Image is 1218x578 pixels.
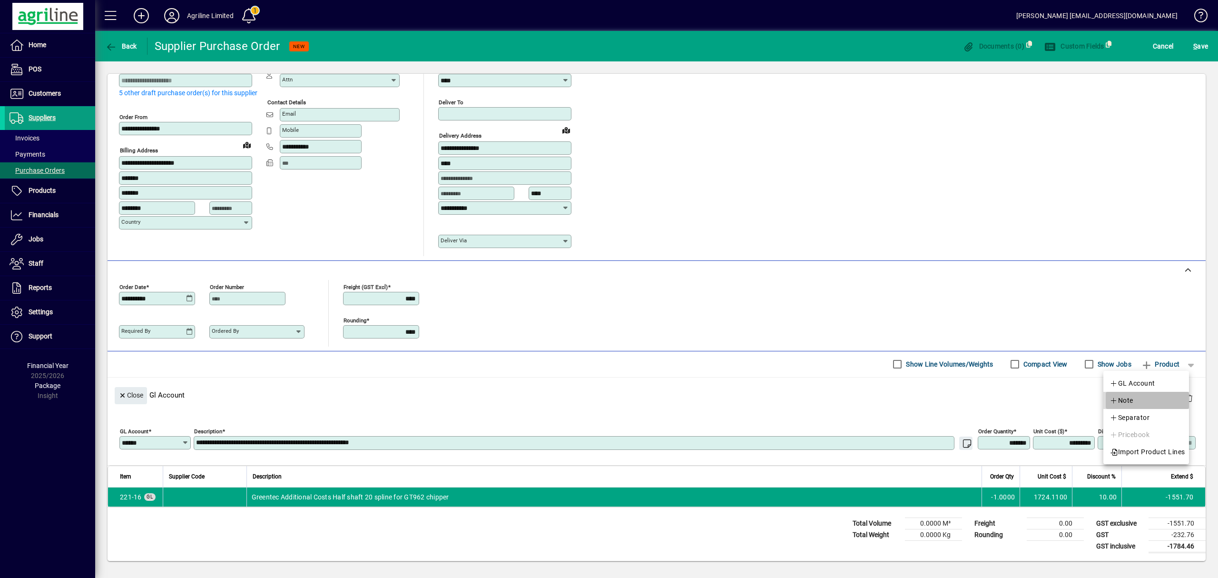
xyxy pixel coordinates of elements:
[1110,446,1185,458] span: Import Product Lines
[1110,429,1149,440] span: Pricebook
[1110,378,1155,389] span: GL Account
[1103,392,1189,409] button: Note
[1110,395,1133,406] span: Note
[1103,443,1189,460] button: Import Product Lines
[1103,375,1189,392] button: GL Account
[1103,426,1189,443] button: Pricebook
[1110,412,1149,423] span: Separator
[1103,409,1189,426] button: Separator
